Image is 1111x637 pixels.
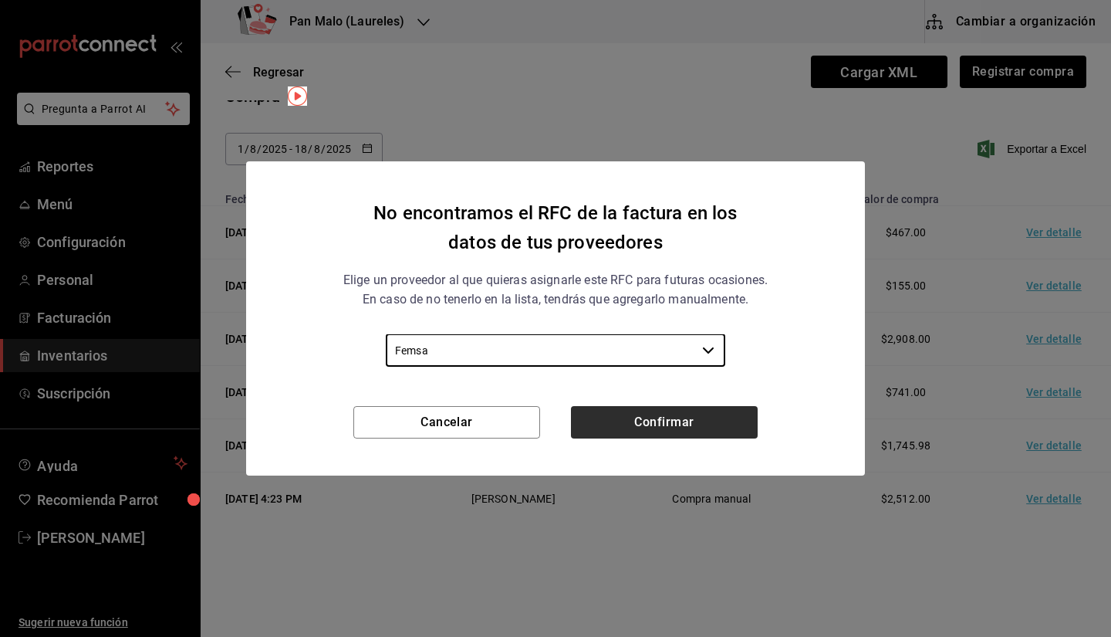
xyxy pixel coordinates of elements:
div: Elige un proveedor al que quieras asignarle este RFC para futuras ocasiones. En caso de no tenerl... [324,270,787,310]
div: No encontramos el RFC de la factura en los datos de tus proveedores [370,198,741,258]
input: Elige una opción [386,334,696,367]
button: Confirmar [571,406,758,439]
img: Tooltip marker [288,86,307,106]
button: Cancelar [353,406,540,439]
